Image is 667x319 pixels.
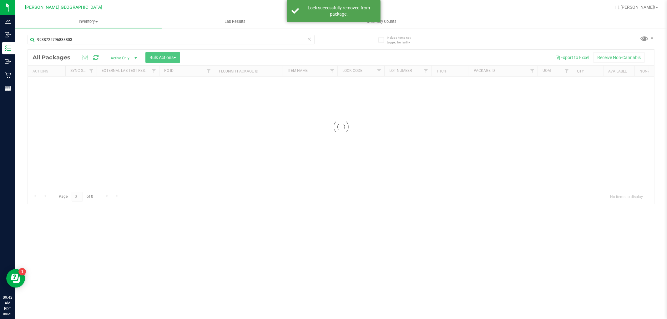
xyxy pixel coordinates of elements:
[5,58,11,65] inline-svg: Outbound
[5,85,11,92] inline-svg: Reports
[387,35,418,45] span: Include items not tagged for facility
[614,5,655,10] span: Hi, [PERSON_NAME]!
[25,5,103,10] span: [PERSON_NAME][GEOGRAPHIC_DATA]
[6,269,25,288] iframe: Resource center
[18,268,26,276] iframe: Resource center unread badge
[3,312,12,316] p: 08/21
[5,45,11,51] inline-svg: Inventory
[28,35,315,44] input: Search Package ID, Item Name, SKU, Lot or Part Number...
[162,15,308,28] a: Lab Results
[15,15,162,28] a: Inventory
[307,35,312,43] span: Clear
[15,19,162,24] span: Inventory
[308,15,455,28] a: Inventory Counts
[3,295,12,312] p: 09:42 AM EDT
[216,19,254,24] span: Lab Results
[302,5,376,17] div: Lock successfully removed from package.
[5,32,11,38] inline-svg: Inbound
[5,18,11,24] inline-svg: Analytics
[359,19,405,24] span: Inventory Counts
[5,72,11,78] inline-svg: Retail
